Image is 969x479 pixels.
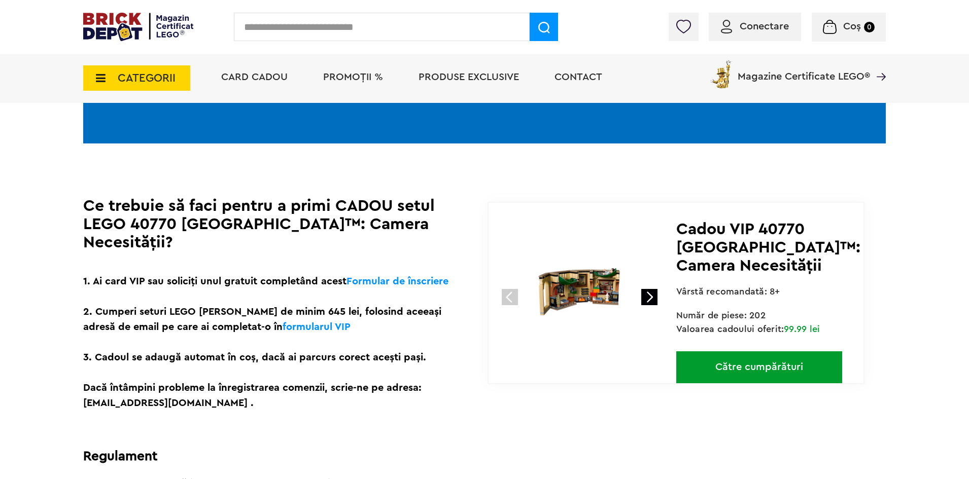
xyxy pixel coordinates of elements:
[721,21,789,31] a: Conectare
[283,322,351,332] a: formularul VIP
[740,21,789,31] span: Conectare
[511,221,647,356] img: 40770-lego-cadou-1.jpg
[784,324,820,334] span: 99.99 lei
[83,274,459,411] p: 1. Ai card VIP sau soliciți unul gratuit completând acest 2. Cumperi seturi LEGO [PERSON_NAME] de...
[843,21,861,31] span: Coș
[83,449,459,464] h2: Regulament
[347,276,448,286] a: Formular de înscriere
[118,72,176,84] span: CATEGORII
[676,311,766,320] span: Număr de piese: 202
[676,221,860,274] span: Cadou VIP 40770 [GEOGRAPHIC_DATA]™: Camera Necesității
[870,58,886,68] a: Magazine Certificate LEGO®
[221,72,288,82] a: Card Cadou
[676,324,820,334] span: Valoarea cadoului oferit:
[323,72,383,82] a: PROMOȚII %
[864,22,875,32] small: 0
[676,287,780,296] span: Vârstă recomandată: 8+
[676,351,842,383] a: Către cumpărături
[83,197,459,251] h1: Ce trebuie să faci pentru a primi CADOU setul LEGO 40770 [GEOGRAPHIC_DATA]™: Camera Necesității?
[555,72,602,82] a: Contact
[419,72,519,82] a: Produse exclusive
[738,58,870,82] span: Magazine Certificate LEGO®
